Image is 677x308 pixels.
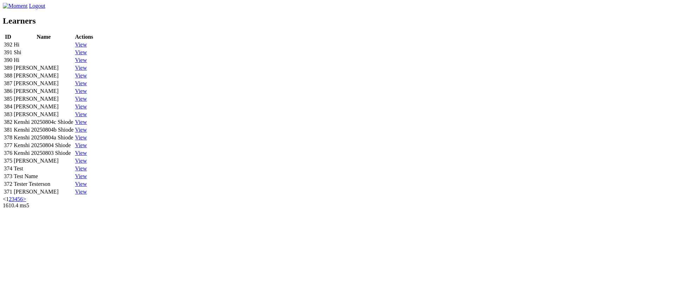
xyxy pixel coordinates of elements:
span: 1610.4 [3,202,18,208]
a: View [75,165,87,171]
a: 4 [14,196,17,202]
div: 384 [4,103,12,110]
th: Actions [75,33,94,40]
a: View [75,189,87,195]
a: View [75,142,87,148]
div: Tester Testerson [14,181,74,187]
div: Test Name [14,173,74,180]
a: View [75,181,87,187]
div: [PERSON_NAME] [14,111,74,118]
a: 5 [17,196,20,202]
a: View [75,150,87,156]
a: View [75,134,87,140]
a: 3 [12,196,14,202]
a: View [75,57,87,63]
a: View [75,73,87,78]
div: 378 [4,134,12,141]
div: 383 [4,111,12,118]
div: Hi [14,57,74,63]
img: Moment [3,3,28,9]
div: 381 [4,127,12,133]
div: Kenshi 20250804 Shiode [14,142,74,149]
div: Kenshi 20250804a Shiode [14,134,74,141]
a: View [75,65,87,71]
div: 373 [4,173,12,180]
a: View [75,96,87,102]
span: 5 [26,202,29,208]
a: Logout [29,3,45,9]
div: 390 [4,57,12,63]
div: [PERSON_NAME] [14,73,74,79]
span: ms [20,202,26,208]
div: [PERSON_NAME] [14,96,74,102]
a: View [75,127,87,133]
div: [PERSON_NAME] [14,189,74,195]
h2: Learners [3,16,674,26]
a: View [75,80,87,86]
div: [PERSON_NAME] [14,103,74,110]
div: 391 [4,49,12,56]
div: 385 [4,96,12,102]
div: Kenshi 20250804b Shiode [14,127,74,133]
a: View [75,88,87,94]
a: 2 [9,196,12,202]
div: Shi [14,49,74,56]
div: 372 [4,181,12,187]
a: Next [23,196,26,202]
div: Test [14,165,74,172]
div: 371 [4,189,12,195]
div: Hi [14,42,74,48]
div: [PERSON_NAME] [14,88,74,94]
th: ID [4,33,13,40]
div: 377 [4,142,12,149]
a: View [75,103,87,109]
div: [PERSON_NAME] [14,158,74,164]
div: 387 [4,80,12,87]
a: View [75,173,87,179]
div: 374 [4,165,12,172]
div: 388 [4,73,12,79]
th: Name [13,33,74,40]
a: 6 [20,196,23,202]
div: Kenshi 20250803 Shiode [14,150,74,156]
a: View [75,158,87,164]
a: View [75,111,87,117]
a: View [75,42,87,48]
div: 392 [4,42,12,48]
div: Kenshi 20250804c Shiode [14,119,74,125]
div: [PERSON_NAME] [14,80,74,87]
div: [PERSON_NAME] [14,65,74,71]
a: Previous [3,196,6,202]
a: View [75,119,87,125]
a: View [75,49,87,55]
div: 376 [4,150,12,156]
div: 382 [4,119,12,125]
a: 1 [6,196,9,202]
nav: Pages [3,196,674,202]
div: 375 [4,158,12,164]
div: 389 [4,65,12,71]
div: 386 [4,88,12,94]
